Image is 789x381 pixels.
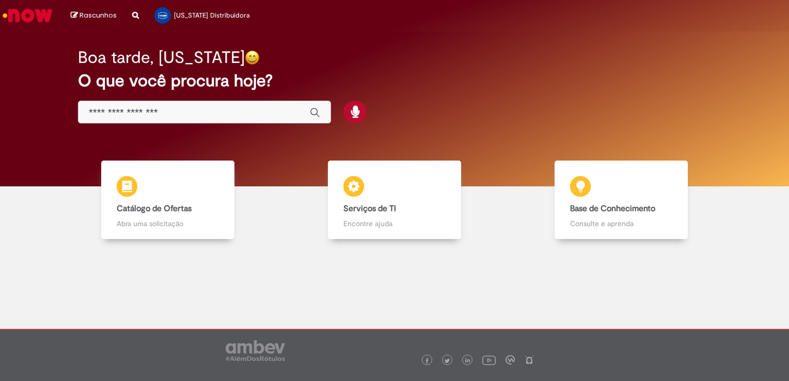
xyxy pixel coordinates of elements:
[570,218,672,229] p: Consulte e aprenda
[117,218,219,229] p: Abra uma solicitação
[482,353,496,367] img: logo_footer_youtube.png
[54,161,281,240] a: Catálogo de Ofertas Abra uma solicitação
[78,72,711,90] h2: O que você procura hoje?
[174,11,250,20] span: [US_STATE] Distribuidora
[117,203,192,214] b: Catálogo de Ofertas
[508,161,735,240] a: Base de Conhecimento Consulte e aprenda
[424,358,430,363] img: logo_footer_facebook.png
[226,340,285,361] img: logo_footer_ambev_rotulo_gray.png
[343,203,396,214] b: Serviços de TI
[281,161,508,240] a: Serviços de TI Encontre ajuda
[1,5,54,26] img: ServiceNow
[245,50,260,65] img: happy-face.png
[80,10,117,20] span: Rascunhos
[71,11,117,21] a: Rascunhos
[78,49,245,67] h2: Boa tarde, [US_STATE]
[506,355,515,364] img: logo_footer_workplace.png
[525,355,534,364] img: logo_footer_naosei.png
[343,218,446,229] p: Encontre ajuda
[445,358,450,363] img: logo_footer_twitter.png
[570,203,655,214] b: Base de Conhecimento
[465,358,470,364] img: logo_footer_linkedin.png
